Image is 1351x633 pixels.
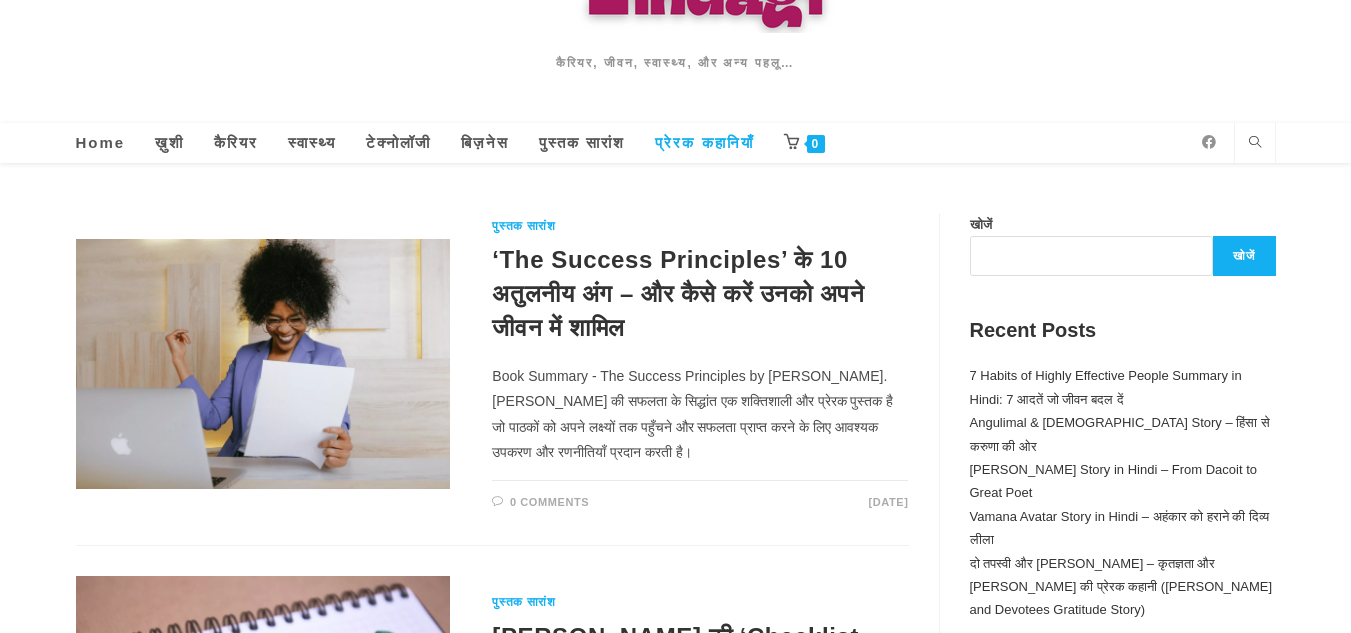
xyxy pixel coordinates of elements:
a: ख़ुशी [140,123,199,163]
p: Book Summary - The Success Principles by [PERSON_NAME]. [PERSON_NAME] की सफलता के सिद्धांत एक शक्... [492,364,908,465]
span: ख़ुशी [155,134,184,151]
a: बिज़नेस [446,123,524,163]
h2: कैरियर, जीवन, स्वास्थ्य, और अन्य पहलू… [322,53,1030,73]
a: दो तपस्वी और [PERSON_NAME] – कृतज्ञता और [PERSON_NAME] की प्रेरक कहानी ([PERSON_NAME] and Devotee... [970,556,1273,618]
a: ‘The Success Principles’ के 10 अतुलनीय अंग – और कैसे करें उनको अपने जीवन में शामिल [492,246,864,340]
h2: Recent Posts [970,316,1276,344]
a: पुस्तक सारांश [492,595,555,609]
a: Vamana Avatar Story in Hindi – अहंकार को हराने की दिव्य लीला [970,509,1270,547]
a: कैरियर [199,123,273,163]
span: स्वास्थ्य [288,134,336,151]
a: [PERSON_NAME] Story in Hindi – From Dacoit to Great Poet [970,462,1258,500]
span: 0 [807,135,826,153]
a: टेक्नोलॉजी [351,123,446,163]
a: Home [61,123,141,163]
span: Home [76,134,126,151]
span: प्रेरक कहानियाँ [655,134,753,151]
label: खोजें [970,217,992,232]
button: खोजें [1213,236,1275,276]
div: [DATE] [868,496,908,509]
a: 0 Comments [510,496,589,508]
a: Angulimal & [DEMOGRAPHIC_DATA] Story – हिंसा से करुणा की ओर [970,415,1270,453]
a: Facebook (opens in a new tab) [1194,135,1224,149]
span: टेक्नोलॉजी [366,134,431,151]
a: पुस्तक सारांश [524,123,640,163]
a: प्रेरक कहानियाँ [640,123,768,163]
span: कैरियर [214,134,258,151]
a: स्वास्थ्य [273,123,351,163]
a: 7 Habits of Highly Effective People Summary in Hindi: 7 आदतें जो जीवन बदल दें [970,368,1242,406]
a: Search website [1241,133,1269,155]
span: बिज़नेस [461,134,509,151]
span: पुस्तक सारांश [539,134,625,151]
a: पुस्तक सारांश [492,219,555,233]
a: 0 [769,123,841,163]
